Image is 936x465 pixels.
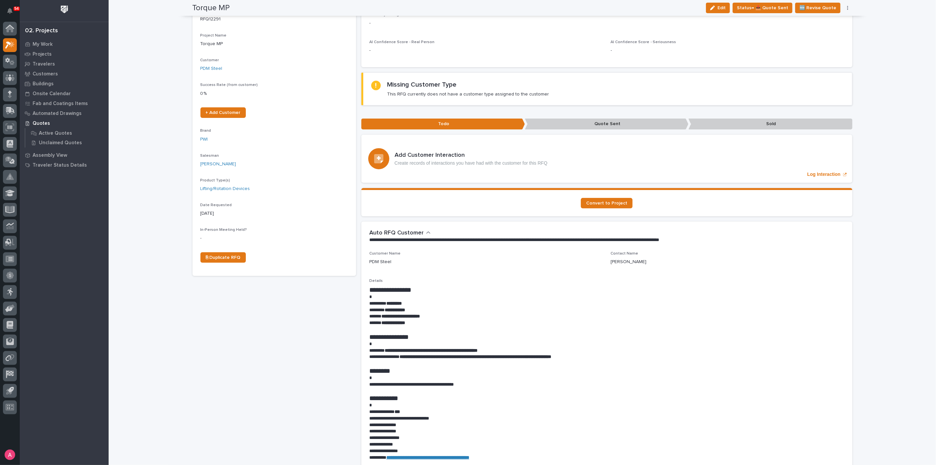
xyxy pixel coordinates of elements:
[611,47,845,54] p: -
[200,252,246,263] a: ⎘ Duplicate RFQ
[200,154,219,158] span: Salesman
[200,34,227,38] span: Project Name
[25,128,109,138] a: Active Quotes
[33,91,71,97] p: Onsite Calendar
[20,59,109,69] a: Travelers
[200,90,348,97] p: 0 %
[20,79,109,89] a: Buildings
[689,119,852,129] p: Sold
[200,16,348,23] p: RFQ12291
[369,230,431,237] button: Auto RFQ Customer
[717,5,726,11] span: Edit
[611,252,638,256] span: Contact Name
[20,160,109,170] a: Traveler Status Details
[193,3,230,13] h2: Torque MP
[525,119,689,129] p: Quote Sent
[20,39,109,49] a: My Work
[25,138,109,147] a: Unclaimed Quotes
[200,58,219,62] span: Customer
[387,91,549,97] p: This RFQ currently does not have a customer type assigned to the customer
[611,259,647,265] p: [PERSON_NAME]
[799,4,836,12] span: 🆕 Revise Quote
[33,121,50,126] p: Quotes
[20,108,109,118] a: Automated Drawings
[14,6,19,11] p: 54
[20,89,109,98] a: Onsite Calendar
[200,161,236,168] a: [PERSON_NAME]
[200,203,232,207] span: Date Requested
[200,136,208,143] a: PWI
[611,40,676,44] span: AI Confidence Score - Seriousness
[33,162,87,168] p: Traveler Status Details
[200,107,246,118] a: + Add Customer
[200,129,211,133] span: Brand
[733,3,793,13] button: Status→ 📤 Quote Sent
[20,69,109,79] a: Customers
[369,279,383,283] span: Details
[58,3,70,15] img: Workspace Logo
[33,111,82,117] p: Automated Drawings
[8,8,17,18] div: Notifications54
[33,51,52,57] p: Projects
[395,152,548,159] h3: Add Customer Interaction
[369,252,401,256] span: Customer Name
[807,172,841,177] p: Log Interaction
[33,61,55,67] p: Travelers
[369,20,845,27] p: -
[361,119,525,129] p: Todo
[200,210,348,217] p: [DATE]
[369,230,424,237] h2: Auto RFQ Customer
[586,201,627,205] span: Convert to Project
[200,178,230,182] span: Product Type(s)
[200,228,247,232] span: In-Person Meeting Held?
[39,130,72,136] p: Active Quotes
[33,152,67,158] p: Assembly View
[20,98,109,108] a: Fab and Coatings Items
[206,110,241,115] span: + Add Customer
[33,101,88,107] p: Fab and Coatings Items
[387,81,457,89] h2: Missing Customer Type
[20,150,109,160] a: Assembly View
[206,255,241,260] span: ⎘ Duplicate RFQ
[20,49,109,59] a: Projects
[25,27,58,35] div: 02. Projects
[200,65,222,72] a: PDM Steel
[369,40,434,44] span: AI Confidence Score - Real Person
[361,135,852,183] a: Log Interaction
[581,198,633,208] a: Convert to Project
[795,3,841,13] button: 🆕 Revise Quote
[369,259,391,265] p: PDM Steel
[200,235,348,242] p: -
[369,13,399,17] span: Difficulty Rating
[706,3,730,13] button: Edit
[39,140,82,146] p: Unclaimed Quotes
[737,4,788,12] span: Status→ 📤 Quote Sent
[395,160,548,166] p: Create records of interactions you have had with the customer for this RFQ
[3,4,17,18] button: Notifications
[200,83,258,87] span: Success Rate (from customer)
[33,41,53,47] p: My Work
[33,71,58,77] p: Customers
[200,185,250,192] a: Lifting/Rotation Devices
[20,118,109,128] a: Quotes
[3,448,17,462] button: users-avatar
[200,41,348,47] p: Torque MP
[369,47,603,54] p: -
[33,81,54,87] p: Buildings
